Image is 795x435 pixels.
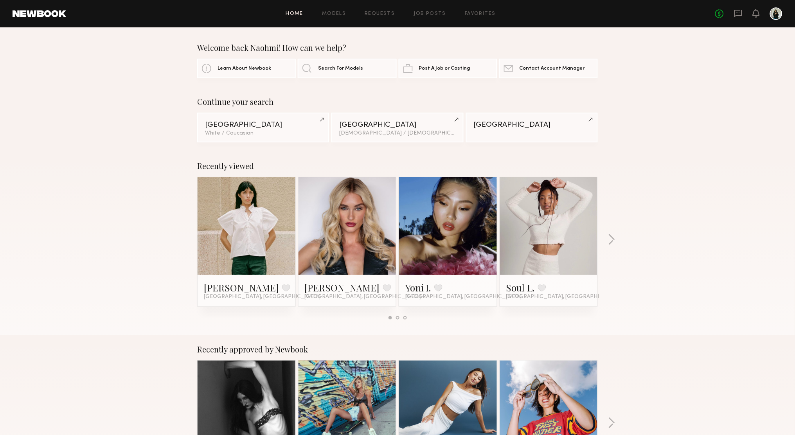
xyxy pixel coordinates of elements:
[197,113,329,142] a: [GEOGRAPHIC_DATA]White / Caucasian
[520,66,585,71] span: Contact Account Manager
[205,121,321,129] div: [GEOGRAPHIC_DATA]
[466,113,598,142] a: [GEOGRAPHIC_DATA]
[298,59,396,78] a: Search For Models
[499,59,598,78] a: Contact Account Manager
[197,43,598,52] div: Welcome back Naohmi! How can we help?
[204,294,320,300] span: [GEOGRAPHIC_DATA], [GEOGRAPHIC_DATA]
[205,131,321,136] div: White / Caucasian
[419,66,470,71] span: Post A Job or Casting
[197,161,598,171] div: Recently viewed
[204,281,279,294] a: [PERSON_NAME]
[197,345,598,354] div: Recently approved by Newbook
[399,59,497,78] a: Post A Job or Casting
[465,11,496,16] a: Favorites
[405,294,522,300] span: [GEOGRAPHIC_DATA], [GEOGRAPHIC_DATA]
[197,97,598,106] div: Continue your search
[286,11,304,16] a: Home
[318,66,363,71] span: Search For Models
[339,121,455,129] div: [GEOGRAPHIC_DATA]
[331,113,463,142] a: [GEOGRAPHIC_DATA][DEMOGRAPHIC_DATA] / [DEMOGRAPHIC_DATA]
[305,281,380,294] a: [PERSON_NAME]
[506,281,535,294] a: Soul L.
[218,66,271,71] span: Learn About Newbook
[365,11,395,16] a: Requests
[197,59,296,78] a: Learn About Newbook
[506,294,623,300] span: [GEOGRAPHIC_DATA], [GEOGRAPHIC_DATA]
[305,294,421,300] span: [GEOGRAPHIC_DATA], [GEOGRAPHIC_DATA]
[339,131,455,136] div: [DEMOGRAPHIC_DATA] / [DEMOGRAPHIC_DATA]
[322,11,346,16] a: Models
[405,281,431,294] a: Yoni I.
[414,11,446,16] a: Job Posts
[474,121,590,129] div: [GEOGRAPHIC_DATA]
